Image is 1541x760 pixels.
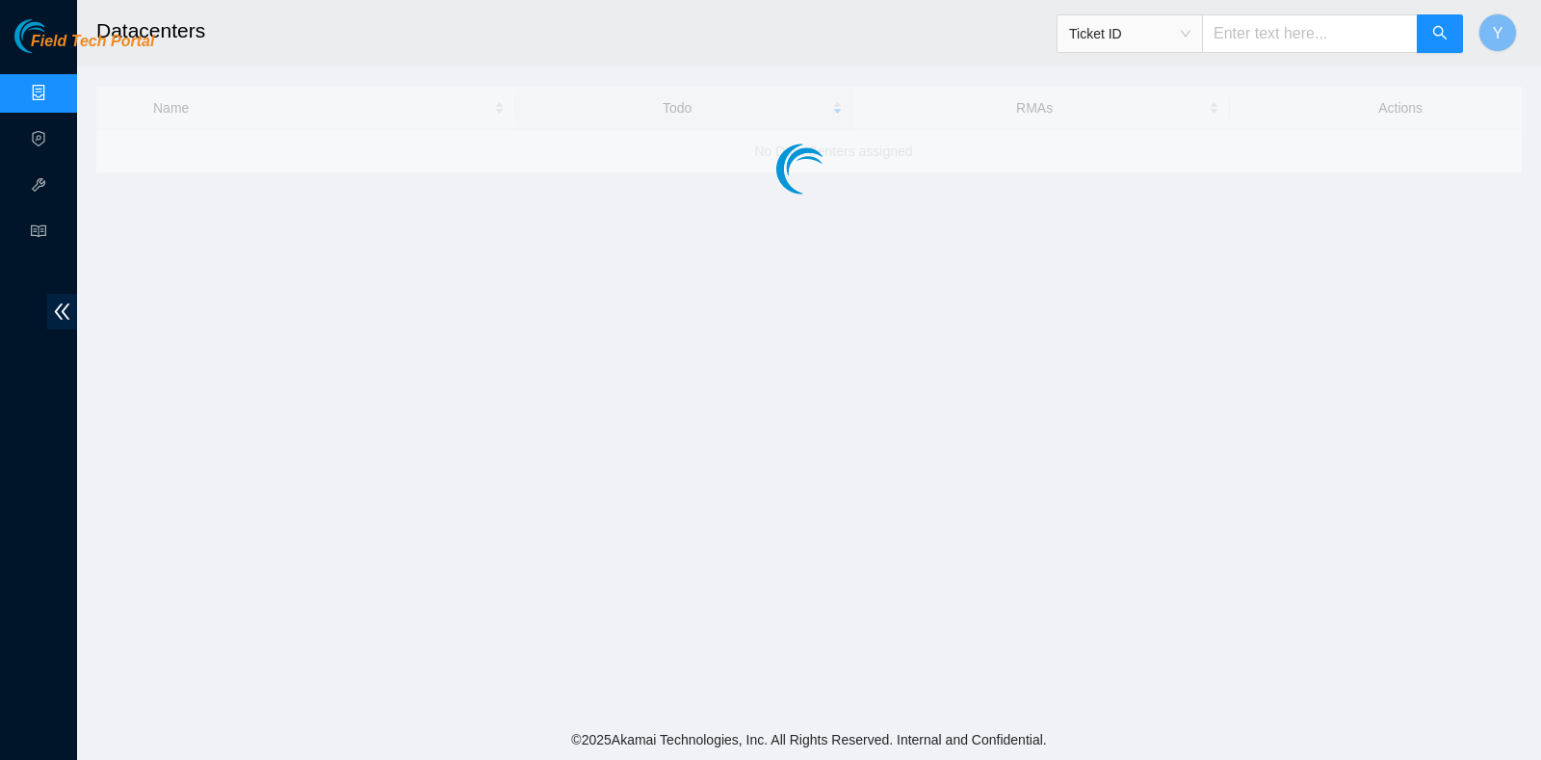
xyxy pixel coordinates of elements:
span: Ticket ID [1069,19,1190,48]
img: Akamai Technologies [14,19,97,53]
button: Y [1478,13,1517,52]
span: double-left [47,294,77,329]
a: Akamai TechnologiesField Tech Portal [14,35,154,60]
span: search [1432,25,1448,43]
footer: © 2025 Akamai Technologies, Inc. All Rights Reserved. Internal and Confidential. [77,720,1541,760]
span: read [31,215,46,253]
span: Field Tech Portal [31,33,154,51]
button: search [1417,14,1463,53]
input: Enter text here... [1202,14,1418,53]
span: Y [1493,21,1503,45]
